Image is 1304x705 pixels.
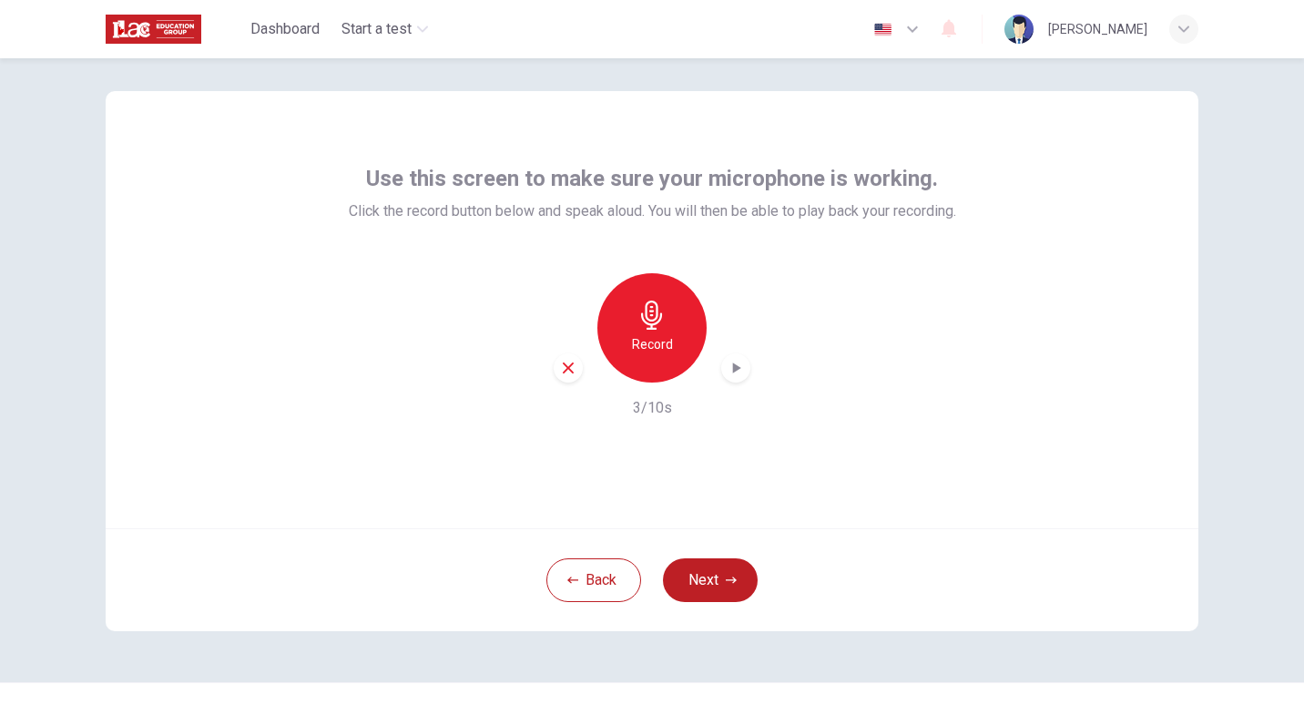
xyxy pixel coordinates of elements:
[663,558,758,602] button: Next
[871,23,894,36] img: en
[366,164,938,193] span: Use this screen to make sure your microphone is working.
[334,13,435,46] button: Start a test
[1004,15,1034,44] img: Profile picture
[106,11,243,47] a: ILAC logo
[633,397,672,419] h6: 3/10s
[546,558,641,602] button: Back
[1048,18,1147,40] div: [PERSON_NAME]
[632,333,673,355] h6: Record
[106,11,201,47] img: ILAC logo
[243,13,327,46] button: Dashboard
[597,273,707,383] button: Record
[349,200,956,222] span: Click the record button below and speak aloud. You will then be able to play back your recording.
[250,18,320,40] span: Dashboard
[341,18,412,40] span: Start a test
